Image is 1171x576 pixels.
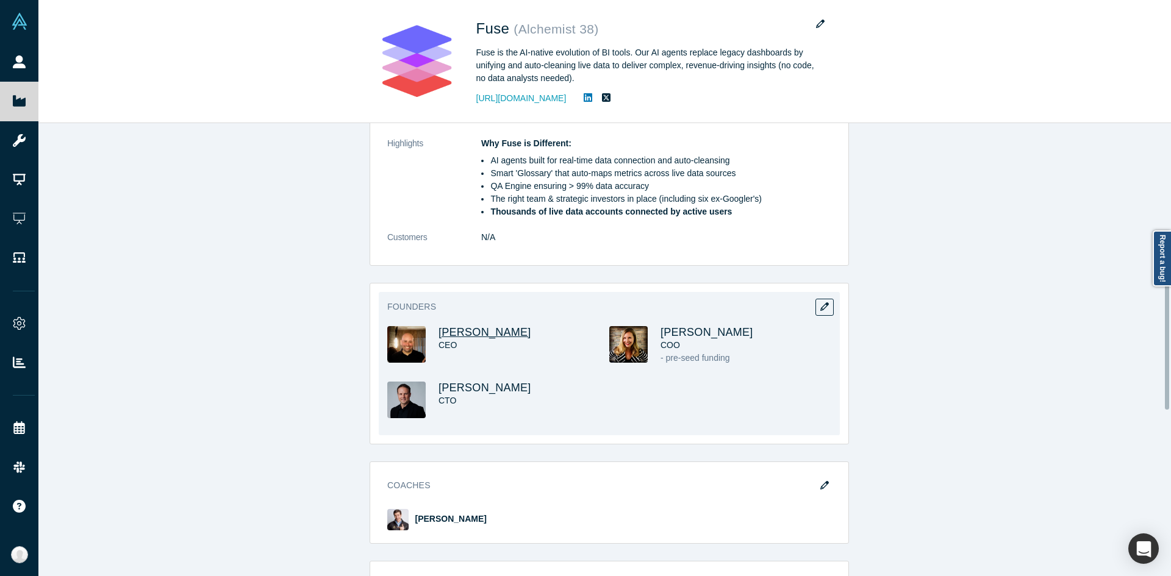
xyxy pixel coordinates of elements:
li: Smart 'Glossary' that auto-maps metrics across live data sources [490,167,831,180]
img: Anna Sanchez's Account [11,546,28,563]
a: [PERSON_NAME] [439,382,531,394]
img: Fuse's Logo [374,18,459,103]
li: AI agents built for real-time data connection and auto-cleansing [490,154,831,167]
strong: Why Fuse is Different: [481,138,571,148]
a: [URL][DOMAIN_NAME] [476,92,567,105]
dt: No. of Employees [387,112,481,137]
span: - pre-seed funding [661,353,730,363]
span: CEO [439,340,457,350]
span: Fuse [476,20,514,37]
dt: Customers [387,231,481,257]
img: Alchemist Vault Logo [11,13,28,30]
img: Jeff Cherkassky's Profile Image [387,326,426,363]
img: Christopher Martin [387,509,409,530]
a: Report a bug! [1153,230,1171,286]
h3: Coaches [387,479,814,492]
img: Tom Counsell's Profile Image [387,382,426,418]
span: CTO [439,396,456,405]
div: Fuse is the AI-native evolution of BI tools. Our AI agents replace legacy dashboards by unifying ... [476,46,818,85]
span: COO [661,340,680,350]
li: The right team & strategic investors in place (including six ex-Googler's) [490,193,831,205]
a: [PERSON_NAME] [415,514,487,524]
small: ( Alchemist 38 ) [514,22,598,36]
strong: Thousands of live data accounts connected by active users [490,207,732,216]
dd: N/A [481,231,831,244]
a: [PERSON_NAME] [439,326,531,338]
h3: Founders [387,300,814,313]
dt: Highlights [387,137,481,231]
img: Jill Randell's Profile Image [609,326,648,363]
li: QA Engine ensuring > 99% data accuracy [490,180,831,193]
a: [PERSON_NAME] [661,326,753,338]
